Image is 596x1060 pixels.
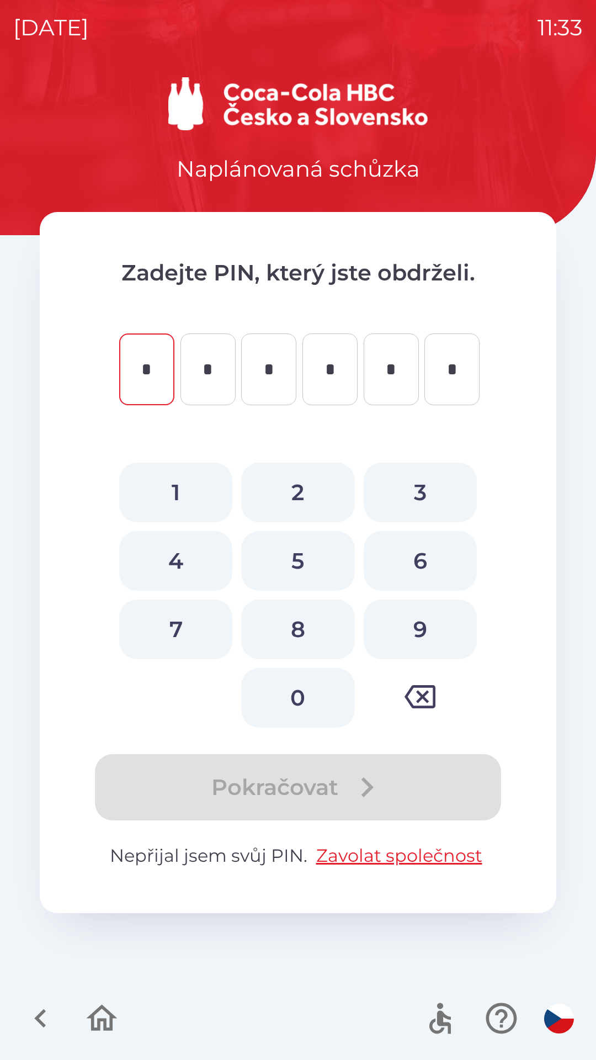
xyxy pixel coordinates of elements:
[241,531,354,591] button: 5
[13,11,89,44] p: [DATE]
[241,463,354,522] button: 2
[177,152,420,185] p: Naplánovaná schůzka
[119,531,232,591] button: 4
[119,463,232,522] button: 1
[312,842,487,869] button: Zavolat společnost
[119,600,232,659] button: 7
[544,1004,574,1033] img: cs flag
[40,77,556,130] img: Logo
[538,11,583,44] p: 11:33
[364,531,477,591] button: 6
[364,463,477,522] button: 3
[241,600,354,659] button: 8
[84,842,512,869] p: Nepřijal jsem svůj PIN.
[364,600,477,659] button: 9
[241,668,354,728] button: 0
[84,256,512,289] p: Zadejte PIN, který jste obdrželi.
